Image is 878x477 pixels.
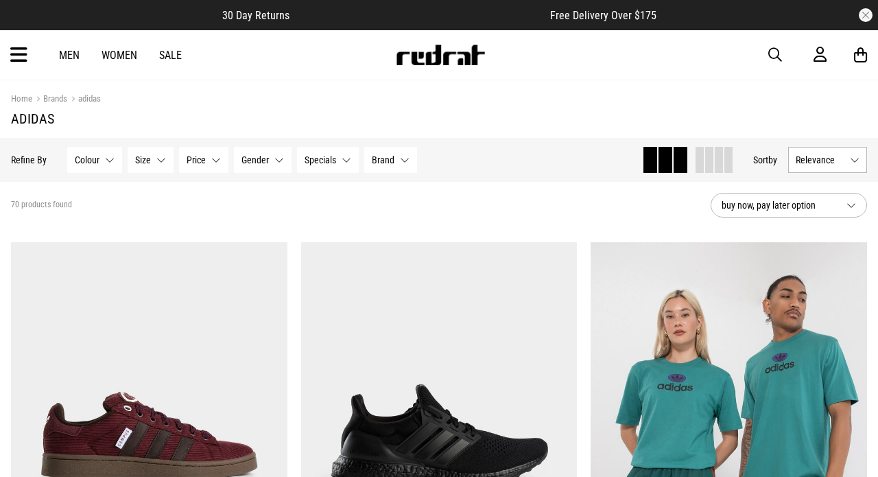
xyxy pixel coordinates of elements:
button: Relevance [788,147,867,173]
a: Brands [32,93,67,106]
a: Sale [159,49,182,62]
h1: adidas [11,110,867,127]
span: Gender [241,154,269,165]
span: Size [135,154,151,165]
span: Colour [75,154,99,165]
a: Women [102,49,137,62]
button: buy now, pay later option [711,193,867,218]
span: Brand [372,154,394,165]
span: 70 products found [11,200,72,211]
button: Brand [364,147,417,173]
span: Price [187,154,206,165]
button: Price [179,147,228,173]
span: 30 Day Returns [222,9,289,22]
iframe: Customer reviews powered by Trustpilot [317,8,523,22]
button: Colour [67,147,122,173]
img: Redrat logo [395,45,486,65]
span: Specials [305,154,336,165]
a: Home [11,93,32,104]
span: buy now, pay later option [722,197,835,213]
a: adidas [67,93,101,106]
button: Gender [234,147,292,173]
a: Men [59,49,80,62]
span: Free Delivery Over $175 [550,9,656,22]
button: Size [128,147,174,173]
button: Specials [297,147,359,173]
p: Refine By [11,154,47,165]
button: Sortby [753,152,777,168]
span: by [768,154,777,165]
span: Relevance [796,154,844,165]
